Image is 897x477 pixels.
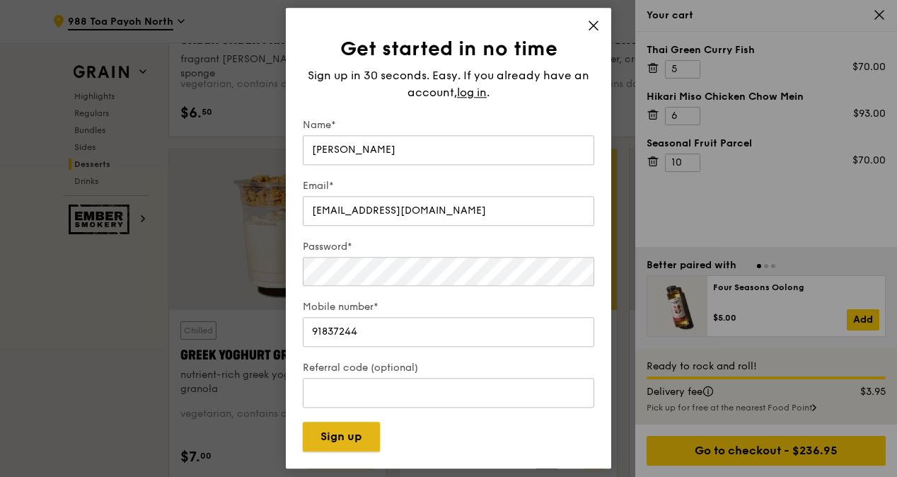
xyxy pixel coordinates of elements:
label: Email* [303,179,594,193]
span: Sign up in 30 seconds. Easy. If you already have an account, [308,69,589,99]
label: Referral code (optional) [303,362,594,376]
label: Name* [303,118,594,132]
span: log in [457,84,487,101]
label: Password* [303,240,594,254]
label: Mobile number* [303,301,594,315]
h1: Get started in no time [303,36,594,62]
button: Sign up [303,423,380,452]
span: . [487,86,490,99]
